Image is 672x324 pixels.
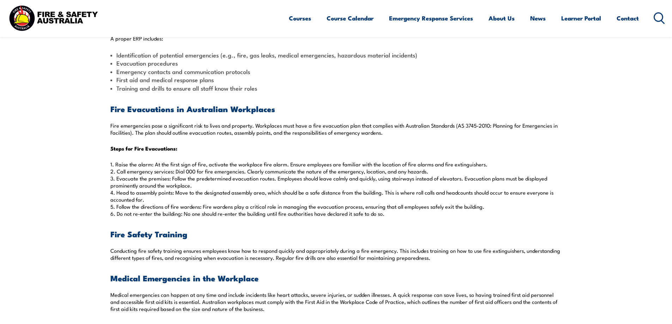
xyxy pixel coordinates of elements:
[110,105,562,113] h3: Fire Evacuations in Australian Workplaces
[327,9,374,27] a: Course Calendar
[489,9,515,27] a: About Us
[617,9,639,27] a: Contact
[389,9,473,27] a: Emergency Response Services
[110,59,562,67] li: Evacuation procedures
[110,291,562,312] p: Medical emergencies can happen at any time and include incidents like heart attacks, severe injur...
[110,230,562,238] h3: Fire Safety Training
[110,247,562,261] p: Conducting fire safety training ensures employees know how to respond quickly and appropriately d...
[110,67,562,75] li: Emergency contacts and communication protocols
[110,144,177,152] strong: Steps for Fire Evacuations:
[289,9,311,27] a: Courses
[110,51,562,59] li: Identification of potential emergencies (e.g., fire, gas leaks, medical emergencies, hazardous ma...
[110,274,562,282] h3: Medical Emergencies in the Workplace
[110,161,562,217] p: 1. Raise the alarm: At the first sign of fire, activate the workplace fire alarm. Ensure employee...
[110,35,562,42] p: A proper ERP includes:
[110,122,562,136] p: Fire emergencies pose a significant risk to lives and property. Workplaces must have a fire evacu...
[561,9,601,27] a: Learner Portal
[110,75,562,84] li: First aid and medical response plans
[530,9,546,27] a: News
[110,84,562,92] li: Training and drills to ensure all staff know their roles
